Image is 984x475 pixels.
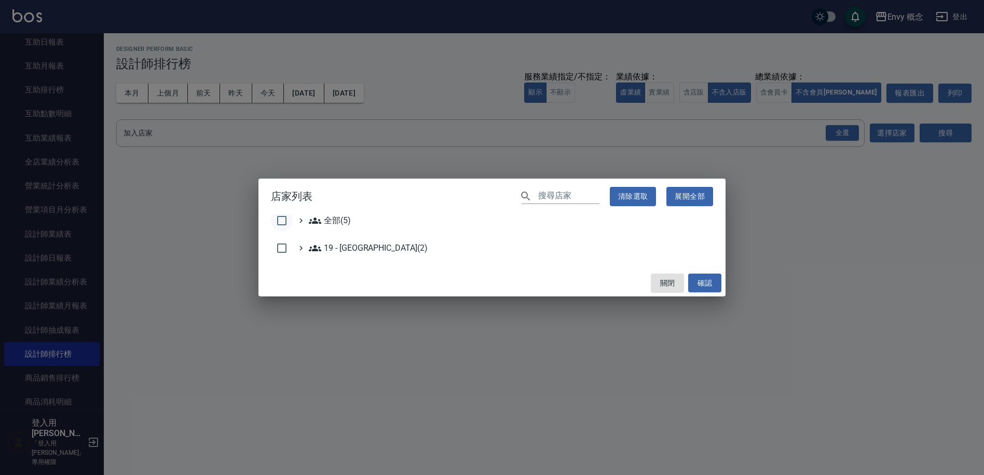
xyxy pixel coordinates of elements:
button: 清除選取 [610,187,657,206]
button: 關閉 [651,274,684,293]
button: 展開全部 [666,187,713,206]
span: 全部(5) [309,214,351,227]
input: 搜尋店家 [538,189,599,204]
span: 19 - [GEOGRAPHIC_DATA](2) [309,242,428,254]
h2: 店家列表 [258,179,726,214]
button: 確認 [688,274,721,293]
